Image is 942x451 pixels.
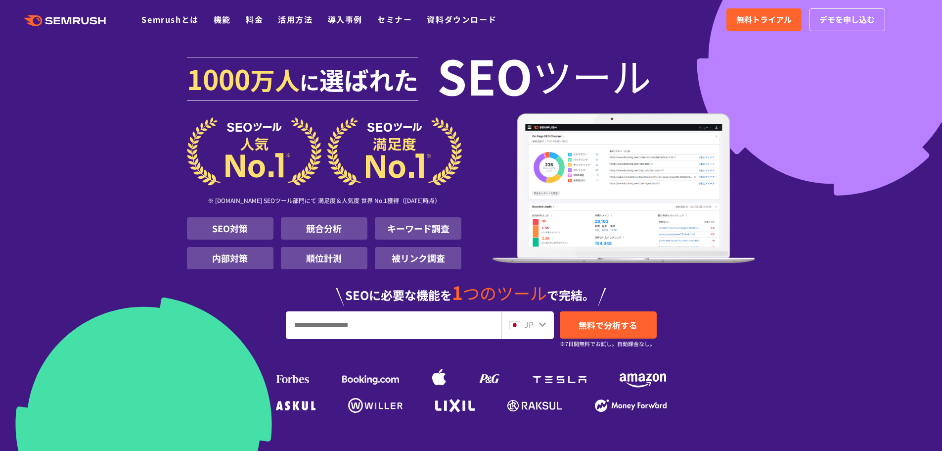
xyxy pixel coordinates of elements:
span: デモを申し込む [819,13,875,26]
span: 万人 [250,61,300,97]
span: SEO [437,55,533,95]
a: 導入事例 [328,13,362,25]
a: 料金 [246,13,263,25]
li: SEO対策 [187,217,273,240]
a: デモを申し込む [809,8,885,31]
span: 無料トライアル [736,13,792,26]
span: 選ばれた [319,61,418,97]
span: 無料で分析する [579,319,637,331]
li: 競合分析 [281,217,367,240]
li: キーワード調査 [375,217,461,240]
div: ※ [DOMAIN_NAME] SEOツール部門にて 満足度＆人気度 世界 No.1獲得（[DATE]時点） [187,186,462,217]
li: 内部対策 [187,247,273,269]
span: で完結。 [547,286,594,303]
div: SEOに必要な機能を [187,273,756,306]
span: 1 [452,279,463,305]
a: Semrushとは [141,13,198,25]
a: 機能 [214,13,231,25]
a: 無料トライアル [726,8,802,31]
span: ツール [533,55,651,95]
a: セミナー [377,13,412,25]
span: 1000 [187,58,250,98]
a: 資料ダウンロード [427,13,496,25]
li: 被リンク調査 [375,247,461,269]
li: 順位計測 [281,247,367,269]
span: に [300,67,319,96]
span: JP [524,318,534,330]
small: ※7日間無料でお試し。自動課金なし。 [560,339,655,349]
span: つのツール [463,281,547,305]
input: URL、キーワードを入力してください [286,312,500,339]
a: 活用方法 [278,13,313,25]
a: 無料で分析する [560,311,657,339]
